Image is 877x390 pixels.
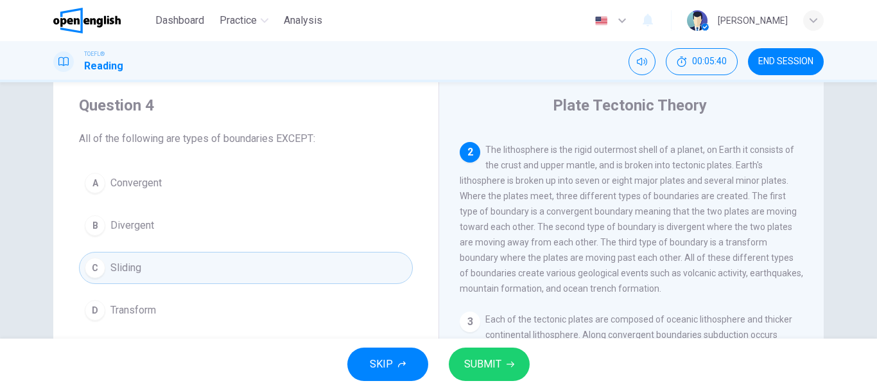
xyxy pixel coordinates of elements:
div: B [85,215,105,236]
div: Hide [666,48,738,75]
div: D [85,300,105,321]
span: Practice [220,13,257,28]
span: SKIP [370,355,393,373]
span: Sliding [110,260,141,276]
span: Transform [110,303,156,318]
h1: Reading [84,58,123,74]
div: 2 [460,142,480,163]
span: Analysis [284,13,322,28]
div: A [85,173,105,193]
button: AConvergent [79,167,413,199]
button: BDivergent [79,209,413,242]
div: C [85,258,105,278]
h4: Question 4 [79,95,413,116]
button: CSliding [79,252,413,284]
button: Dashboard [150,9,209,32]
a: OpenEnglish logo [53,8,150,33]
button: DTransform [79,294,413,326]
div: 3 [460,312,480,332]
button: END SESSION [748,48,824,75]
span: TOEFL® [84,49,105,58]
img: en [593,16,609,26]
span: Dashboard [155,13,204,28]
div: [PERSON_NAME] [718,13,788,28]
div: Mute [629,48,656,75]
span: END SESSION [758,57,813,67]
button: 00:05:40 [666,48,738,75]
button: SUBMIT [449,348,530,381]
span: SUBMIT [464,355,501,373]
span: Divergent [110,218,154,233]
button: Analysis [279,9,327,32]
span: Convergent [110,175,162,191]
img: Profile picture [687,10,708,31]
button: SKIP [347,348,428,381]
button: Practice [214,9,274,32]
span: The lithosphere is the rigid outermost shell of a planet, on Earth it consists of the crust and u... [460,145,803,294]
h4: Plate Tectonic Theory [553,95,707,116]
img: OpenEnglish logo [53,8,121,33]
span: Each of the tectonic plates are composed of oceanic lithosphere and thicker continental lithosphe... [460,314,795,386]
span: All of the following are types of boundaries EXCEPT: [79,131,413,146]
span: 00:05:40 [692,57,727,67]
